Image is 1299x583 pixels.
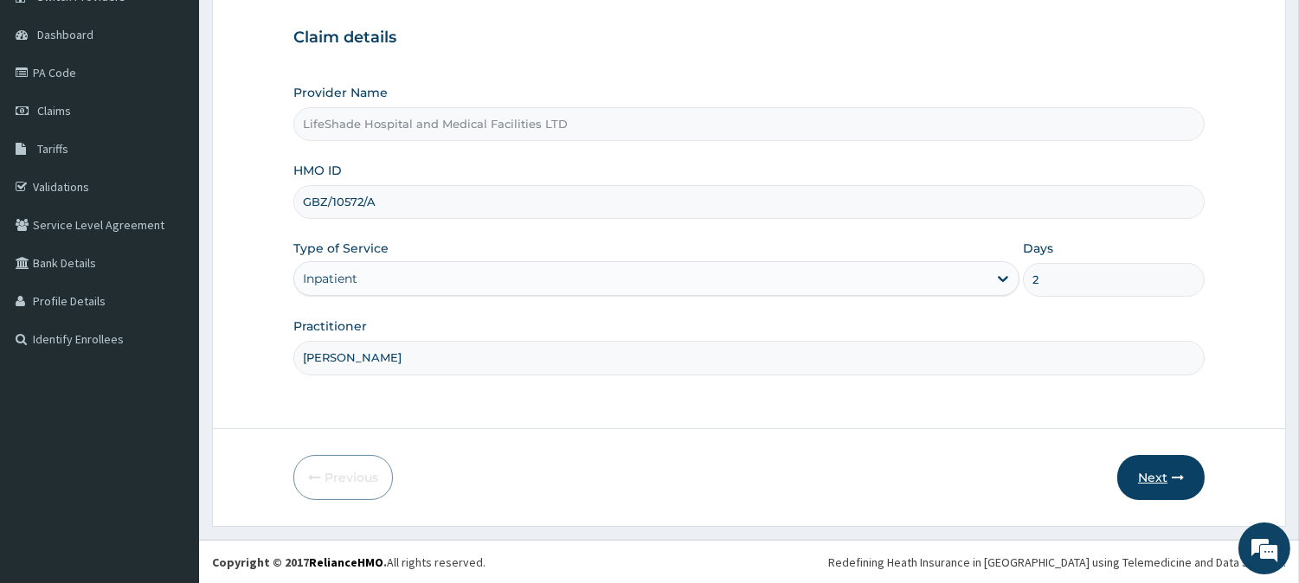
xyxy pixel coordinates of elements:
[32,86,70,130] img: d_794563401_company_1708531726252_794563401
[293,84,388,101] label: Provider Name
[1117,455,1205,500] button: Next
[309,554,383,570] a: RelianceHMO
[100,179,239,354] span: We're online!
[293,29,1205,48] h3: Claim details
[37,27,93,42] span: Dashboard
[293,185,1205,219] input: Enter HMO ID
[293,341,1205,375] input: Enter Name
[284,9,325,50] div: Minimize live chat window
[90,97,291,119] div: Chat with us now
[293,162,342,179] label: HMO ID
[293,455,393,500] button: Previous
[212,554,387,570] strong: Copyright © 2017 .
[37,103,71,119] span: Claims
[9,394,330,455] textarea: Type your message and hit 'Enter'
[303,270,357,287] div: Inpatient
[1023,240,1053,257] label: Days
[828,554,1286,571] div: Redefining Heath Insurance in [GEOGRAPHIC_DATA] using Telemedicine and Data Science!
[37,141,68,157] span: Tariffs
[293,240,389,257] label: Type of Service
[293,317,367,335] label: Practitioner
